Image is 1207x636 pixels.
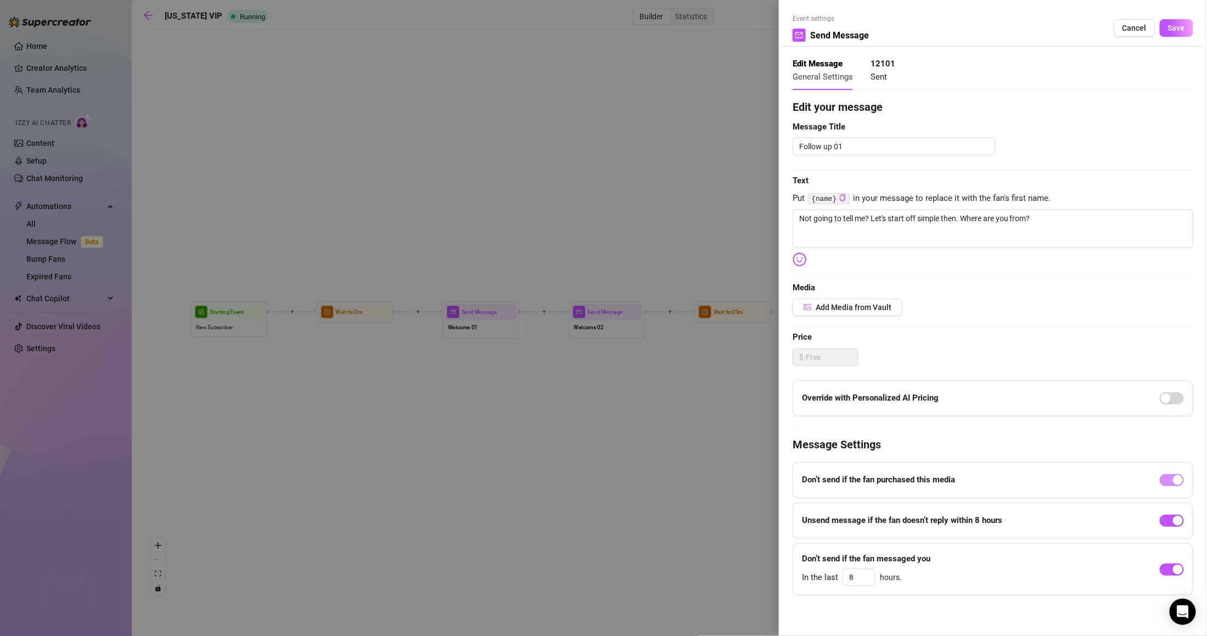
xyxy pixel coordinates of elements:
span: Event settings [793,14,869,24]
strong: Edit your message [793,100,883,114]
span: Sent [871,72,887,82]
h4: Message Settings [793,437,1193,452]
button: Add Media from Vault [793,299,902,316]
strong: Media [793,283,815,292]
span: In the last [802,571,838,584]
strong: Message Title [793,122,845,132]
div: Open Intercom Messenger [1170,599,1196,625]
div: hours. [802,569,930,586]
strong: Edit Message [793,59,843,69]
span: Save [1168,24,1185,32]
button: Click to Copy [839,194,846,202]
textarea: Follow up 01 [793,138,996,155]
span: General Settings [793,72,853,82]
span: Cancel [1122,24,1147,32]
code: {name} [809,193,850,205]
button: Save [1160,19,1193,37]
span: mail [795,31,803,39]
button: Cancel [1114,19,1155,37]
strong: Unsend message if the fan doesn’t reply within 8 hours [802,515,1002,525]
img: svg%3e [793,252,807,267]
span: picture [804,303,811,311]
textarea: Not going to tell me? Let's start off simple then. Where are you from? [793,210,1193,248]
strong: Text [793,176,809,185]
span: Put in your message to replace it with the fan's first name. [793,192,1193,205]
span: copy [839,194,846,201]
span: Send Message [810,29,869,42]
span: Add Media from Vault [816,303,891,312]
strong: Override with Personalized AI Pricing [802,393,939,403]
strong: Don’t send if the fan messaged you [802,554,930,564]
input: Free [806,349,858,365]
strong: Don’t send if the fan purchased this media [802,475,955,485]
strong: 12101 [871,59,895,69]
strong: Price [793,332,812,342]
